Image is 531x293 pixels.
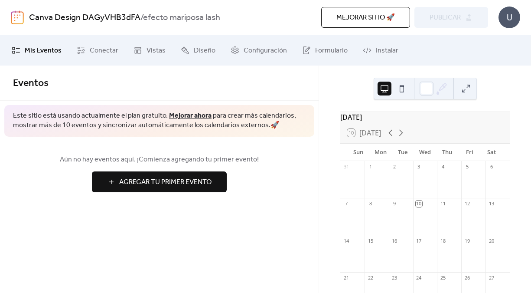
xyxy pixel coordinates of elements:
div: 14 [343,237,349,244]
div: 8 [367,201,374,207]
img: logo [11,10,24,24]
a: Formulario [296,39,354,62]
div: 4 [440,164,446,170]
div: 1 [367,164,374,170]
div: 21 [343,275,349,281]
div: Sun [347,144,369,161]
div: 23 [391,275,398,281]
b: efecto mariposa lash [143,10,220,26]
div: 16 [391,237,398,244]
div: Wed [414,144,436,161]
div: Fri [458,144,480,161]
div: 10 [416,201,422,207]
a: Mejorar ahora [169,109,212,122]
a: Configuración [224,39,293,62]
div: 25 [440,275,446,281]
div: 22 [367,275,374,281]
span: Aún no hay eventos aquí. ¡Comienza agregando tu primer evento! [13,155,306,165]
div: 7 [343,201,349,207]
a: Canva Design DAGyVHB3dFA [29,10,140,26]
a: Conectar [70,39,125,62]
div: 24 [416,275,422,281]
span: Eventos [13,74,49,93]
div: 26 [464,275,470,281]
div: 12 [464,201,470,207]
b: / [140,10,143,26]
div: U [498,7,520,28]
div: 5 [464,164,470,170]
div: 19 [464,237,470,244]
span: Diseño [194,46,215,56]
a: Vistas [127,39,172,62]
div: 18 [440,237,446,244]
div: Mon [369,144,391,161]
div: 20 [488,237,495,244]
span: Vistas [147,46,166,56]
span: Formulario [315,46,348,56]
span: Este sitio está usando actualmente el plan gratuito. para crear más calendarios, mostrar más de 1... [13,111,306,131]
span: Instalar [376,46,398,56]
div: Tue [392,144,414,161]
button: Mejorar sitio 🚀 [321,7,410,28]
span: Mis Eventos [25,46,62,56]
div: Sat [481,144,503,161]
div: [DATE] [340,112,510,122]
div: 2 [391,164,398,170]
div: 13 [488,201,495,207]
span: Agregar Tu Primer Evento [119,177,212,188]
div: 3 [416,164,422,170]
a: Diseño [174,39,222,62]
div: 9 [391,201,398,207]
div: Thu [436,144,458,161]
span: Conectar [90,46,118,56]
span: Mejorar sitio 🚀 [336,13,395,23]
button: Agregar Tu Primer Evento [92,171,227,192]
a: Agregar Tu Primer Evento [13,171,306,192]
a: Instalar [356,39,405,62]
div: 27 [488,275,495,281]
div: 15 [367,237,374,244]
div: 17 [416,237,422,244]
a: Mis Eventos [5,39,68,62]
div: 31 [343,164,349,170]
span: Configuración [244,46,287,56]
div: 11 [440,201,446,207]
div: 6 [488,164,495,170]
